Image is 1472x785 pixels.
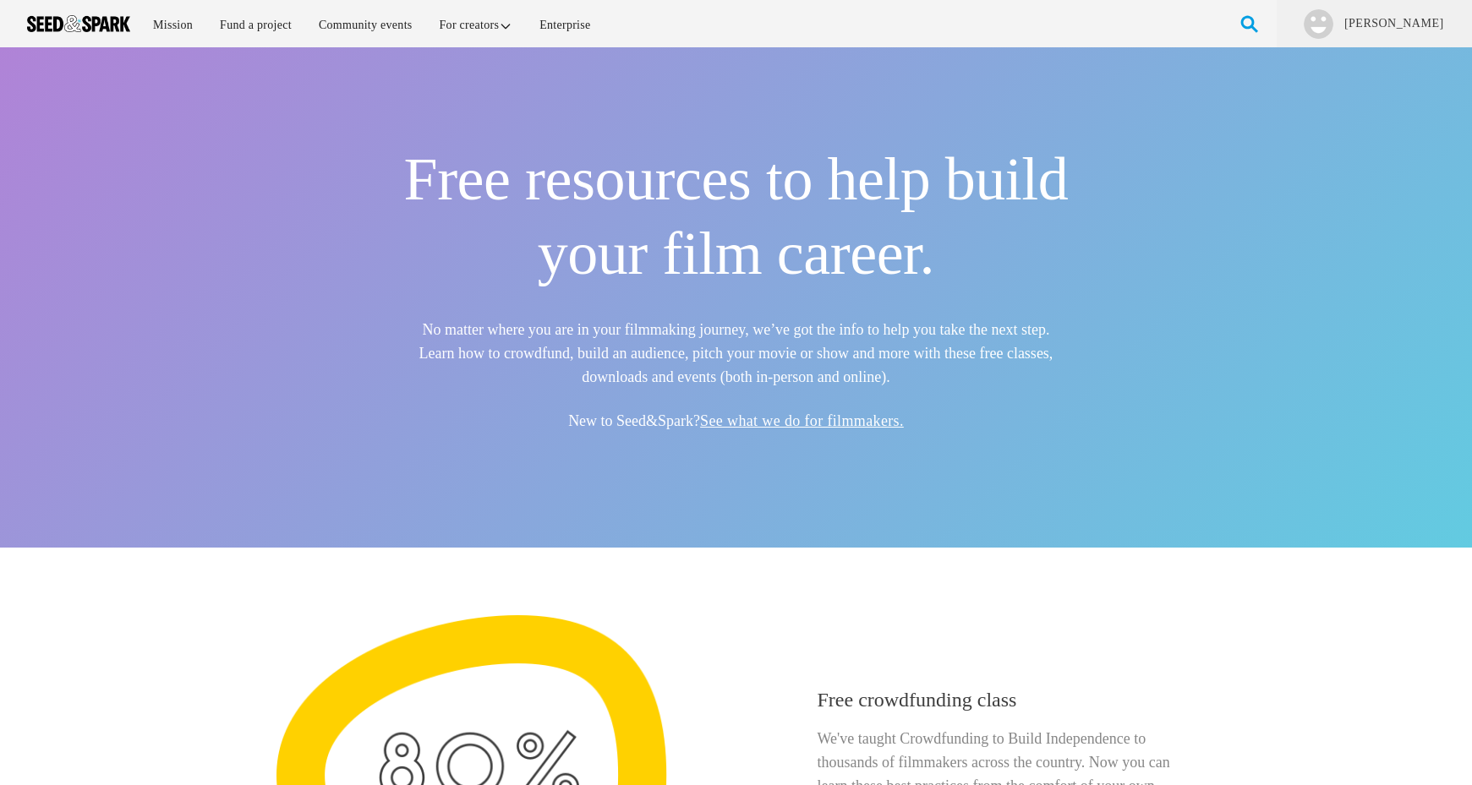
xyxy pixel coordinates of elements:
[208,7,304,43] a: Fund a project
[27,15,130,32] img: Seed amp; Spark
[403,318,1068,389] h5: No matter where you are in your filmmaking journey, we’ve got the info to help you take the next ...
[428,7,525,43] a: For creators
[141,7,205,43] a: Mission
[307,7,424,43] a: Community events
[1343,15,1445,32] a: [PERSON_NAME]
[700,412,904,429] a: See what we do for filmmakers.
[1304,9,1333,39] img: user.png
[403,142,1068,291] h1: Free resources to help build your film career.
[403,409,1068,433] h5: New to Seed&Spark?
[818,686,1196,713] h4: Free crowdfunding class
[528,7,602,43] a: Enterprise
